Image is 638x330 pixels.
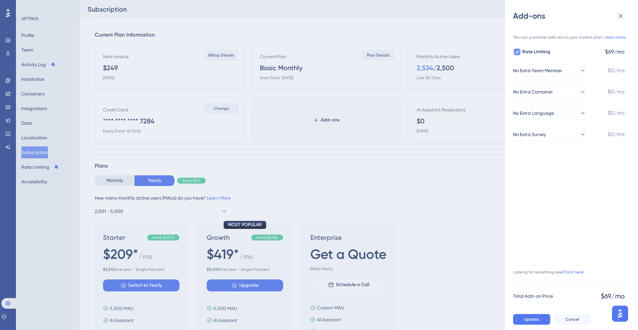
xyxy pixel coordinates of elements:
span: $0/mo [608,130,625,138]
a: Learn more. [604,35,626,40]
span: Total Add-on Price [513,292,553,300]
span: No Extra Survey [513,130,546,138]
span: Cancel [566,317,579,322]
span: $69/mo [601,291,625,301]
span: You can purchase add-ons to your current plan. [513,35,603,40]
button: No Extra Container [513,85,586,98]
span: $0/mo [608,109,625,117]
a: Click here! [564,269,584,275]
button: No Extra Team Member [513,64,586,77]
span: No Extra Language [513,109,554,117]
span: $69/mo [605,48,625,56]
button: Cancel [554,314,590,325]
span: Rate Limiting [522,48,550,56]
span: Update [524,317,539,322]
span: Looking for something else? [513,269,564,275]
span: $0/mo [608,67,625,75]
button: No Extra Language [513,106,586,120]
button: No Extra Survey [513,128,586,141]
span: No Extra Team Member [513,67,562,75]
span: $0/mo [608,88,625,96]
div: Add-ons [513,11,630,21]
button: Update [513,314,550,325]
span: No Extra Container [513,88,553,96]
iframe: UserGuiding AI Assistant Launcher [610,304,630,324]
